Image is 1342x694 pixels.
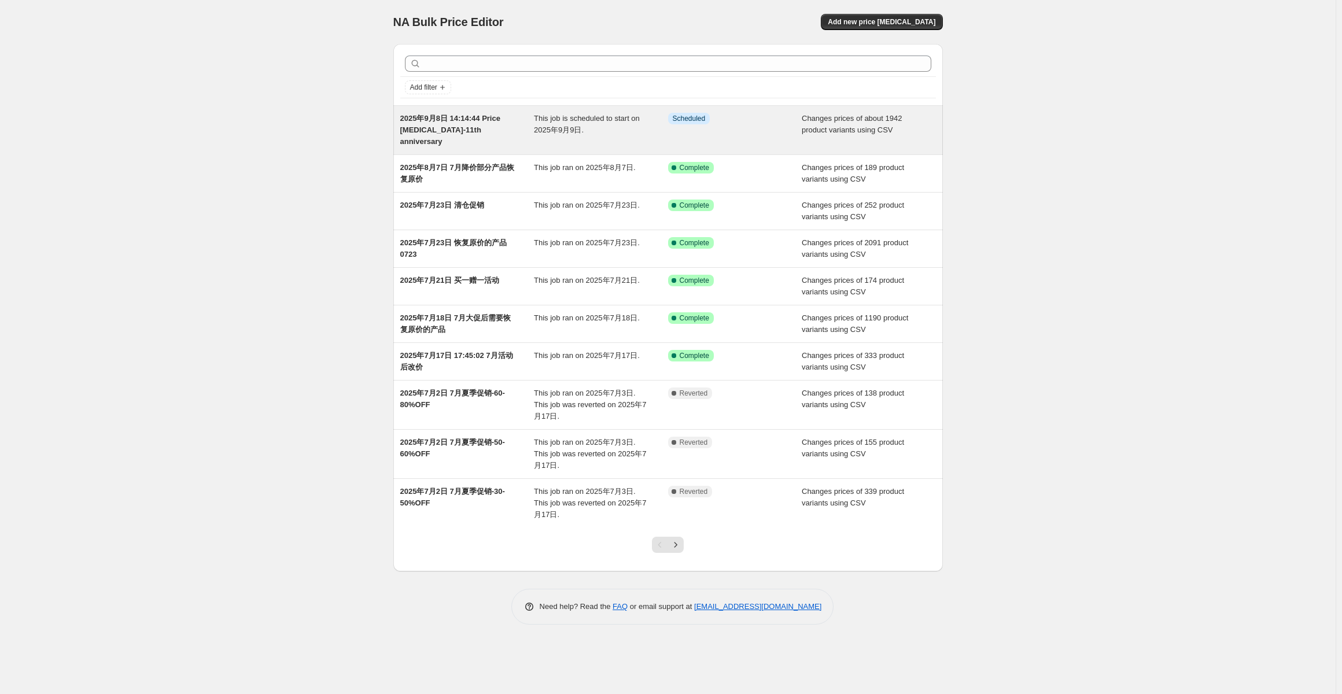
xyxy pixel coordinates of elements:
span: Complete [680,201,709,210]
span: This job ran on 2025年7月23日. [534,238,640,247]
button: Add filter [405,80,451,94]
span: This job ran on 2025年7月17日. [534,351,640,360]
span: Changes prices of 339 product variants using CSV [802,487,904,507]
span: NA Bulk Price Editor [393,16,504,28]
span: Complete [680,163,709,172]
button: Next [668,537,684,553]
span: Changes prices of 138 product variants using CSV [802,389,904,409]
span: Add new price [MEDICAL_DATA] [828,17,935,27]
span: Reverted [680,438,708,447]
span: Changes prices of 174 product variants using CSV [802,276,904,296]
span: Complete [680,313,709,323]
nav: Pagination [652,537,684,553]
span: Changes prices of 155 product variants using CSV [802,438,904,458]
span: This job ran on 2025年7月21日. [534,276,640,285]
span: Complete [680,276,709,285]
span: 2025年7月2日 7月夏季促销-50-60%OFF [400,438,505,458]
span: 2025年7月23日 恢复原价的产品0723 [400,238,507,259]
span: 2025年7月21日 买一赠一活动 [400,276,499,285]
span: 2025年7月2日 7月夏季促销-60-80%OFF [400,389,505,409]
span: 2025年7月18日 7月大促后需要恢复原价的产品 [400,313,511,334]
span: Reverted [680,389,708,398]
span: This job ran on 2025年7月18日. [534,313,640,322]
button: Add new price [MEDICAL_DATA] [821,14,942,30]
span: This job ran on 2025年7月3日. This job was reverted on 2025年7月17日. [534,438,646,470]
span: Changes prices of 1190 product variants using CSV [802,313,908,334]
span: 2025年9月8日 14:14:44 Price [MEDICAL_DATA]-11th anniversary [400,114,500,146]
span: Reverted [680,487,708,496]
span: Changes prices of 189 product variants using CSV [802,163,904,183]
span: 2025年7月17日 17:45:02 7月活动后改价 [400,351,513,371]
span: Changes prices of about 1942 product variants using CSV [802,114,902,134]
span: Changes prices of 333 product variants using CSV [802,351,904,371]
span: This job ran on 2025年7月23日. [534,201,640,209]
span: This job is scheduled to start on 2025年9月9日. [534,114,640,134]
span: This job ran on 2025年8月7日. [534,163,636,172]
span: Changes prices of 252 product variants using CSV [802,201,904,221]
span: Need help? Read the [540,602,613,611]
span: Scheduled [673,114,706,123]
span: Complete [680,238,709,248]
a: [EMAIL_ADDRESS][DOMAIN_NAME] [694,602,821,611]
span: 2025年7月23日 清仓促销 [400,201,484,209]
span: or email support at [628,602,694,611]
span: This job ran on 2025年7月3日. This job was reverted on 2025年7月17日. [534,389,646,420]
span: 2025年8月7日 7月降价部分产品恢复原价 [400,163,514,183]
span: Changes prices of 2091 product variants using CSV [802,238,908,259]
a: FAQ [613,602,628,611]
span: 2025年7月2日 7月夏季促销-30-50%OFF [400,487,505,507]
span: Complete [680,351,709,360]
span: Add filter [410,83,437,92]
span: This job ran on 2025年7月3日. This job was reverted on 2025年7月17日. [534,487,646,519]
